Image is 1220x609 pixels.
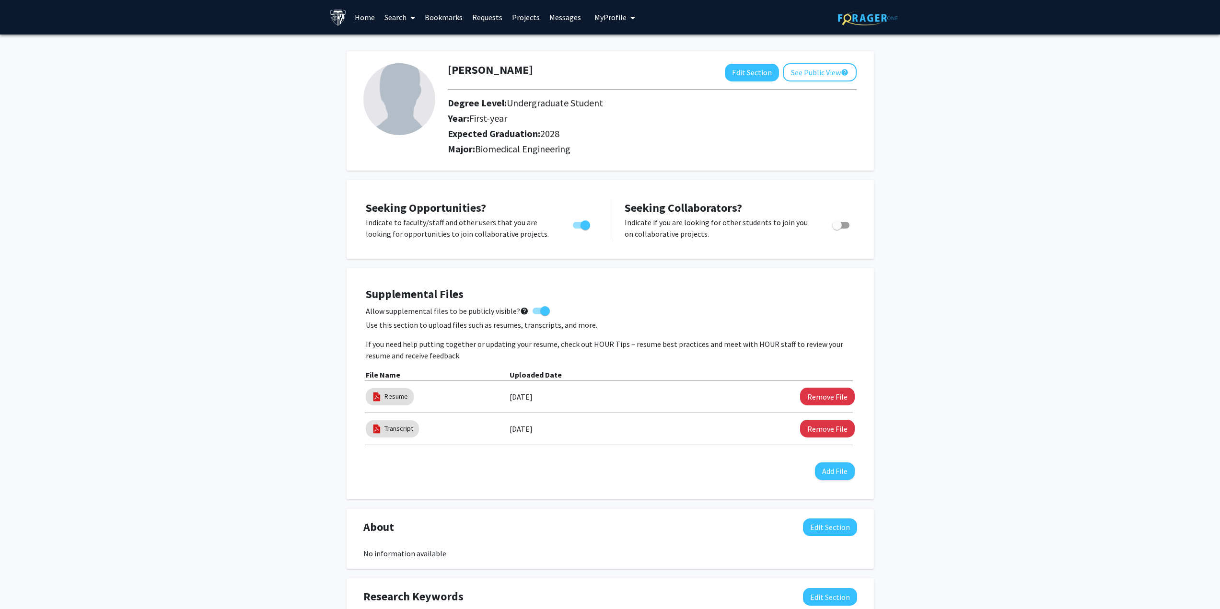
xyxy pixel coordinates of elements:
p: Indicate if you are looking for other students to join you on collaborative projects. [625,217,814,240]
button: Edit About [803,518,857,536]
a: Resume [384,391,408,402]
a: Home [350,0,380,34]
img: Profile Picture [363,63,435,135]
label: [DATE] [510,421,533,437]
label: [DATE] [510,389,533,405]
div: Toggle [569,217,595,231]
img: pdf_icon.png [372,424,382,434]
span: Seeking Collaborators? [625,200,742,215]
button: Edit Section [725,64,779,81]
h2: Year: [448,113,803,124]
a: Requests [467,0,507,34]
a: Transcript [384,424,413,434]
a: Bookmarks [420,0,467,34]
button: See Public View [783,63,857,81]
span: Allow supplemental files to be publicly visible? [366,305,529,317]
iframe: Chat [1179,566,1213,602]
h4: Supplemental Files [366,287,855,301]
span: Research Keywords [363,588,464,605]
a: Messages [545,0,586,34]
span: My Profile [594,12,627,22]
a: Search [380,0,420,34]
b: File Name [366,370,400,379]
mat-icon: help [520,305,529,317]
h1: [PERSON_NAME] [448,63,533,77]
button: Remove Transcript File [800,420,855,437]
span: First-year [469,112,507,124]
mat-icon: help [841,67,848,78]
a: Projects [507,0,545,34]
button: Add File [815,462,855,480]
div: Toggle [828,217,855,231]
p: If you need help putting together or updating your resume, check out HOUR Tips – resume best prac... [366,338,855,361]
div: No information available [363,548,857,559]
img: pdf_icon.png [372,391,382,402]
p: Indicate to faculty/staff and other users that you are looking for opportunities to join collabor... [366,217,555,240]
span: About [363,518,394,536]
button: Edit Research Keywords [803,588,857,606]
img: Johns Hopkins University Logo [330,9,347,26]
b: Uploaded Date [510,370,562,379]
p: Use this section to upload files such as resumes, transcripts, and more. [366,319,855,331]
span: Undergraduate Student [507,97,603,109]
h2: Degree Level: [448,97,803,109]
h2: Major: [448,143,857,155]
span: Seeking Opportunities? [366,200,486,215]
span: Biomedical Engineering [475,143,570,155]
h2: Expected Graduation: [448,128,803,139]
button: Remove Resume File [800,388,855,405]
span: 2028 [540,127,559,139]
img: ForagerOne Logo [838,11,898,25]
